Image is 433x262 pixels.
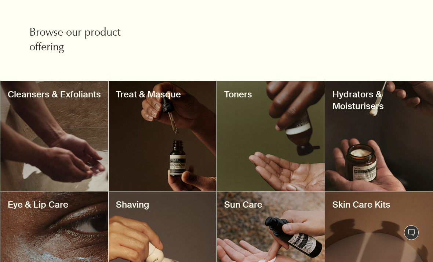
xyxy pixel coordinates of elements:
a: decorativeTreat & Masque [109,81,216,191]
h3: Eye & Lip Care [8,199,101,211]
h3: Skin Care Kits [332,199,426,211]
a: decorativeHydrators & Moisturisers [325,81,433,191]
h3: Treat & Masque [116,89,209,100]
h3: Toners [224,89,317,100]
a: decorativeToners [217,81,325,191]
h2: Browse our product offering [29,26,154,55]
a: decorativeCleansers & Exfoliants [0,81,108,191]
h3: Hydrators & Moisturisers [332,89,426,112]
h3: Shaving [116,199,209,211]
h3: Sun Care [224,199,317,211]
button: Live Assistance [404,225,419,240]
h3: Cleansers & Exfoliants [8,89,101,100]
